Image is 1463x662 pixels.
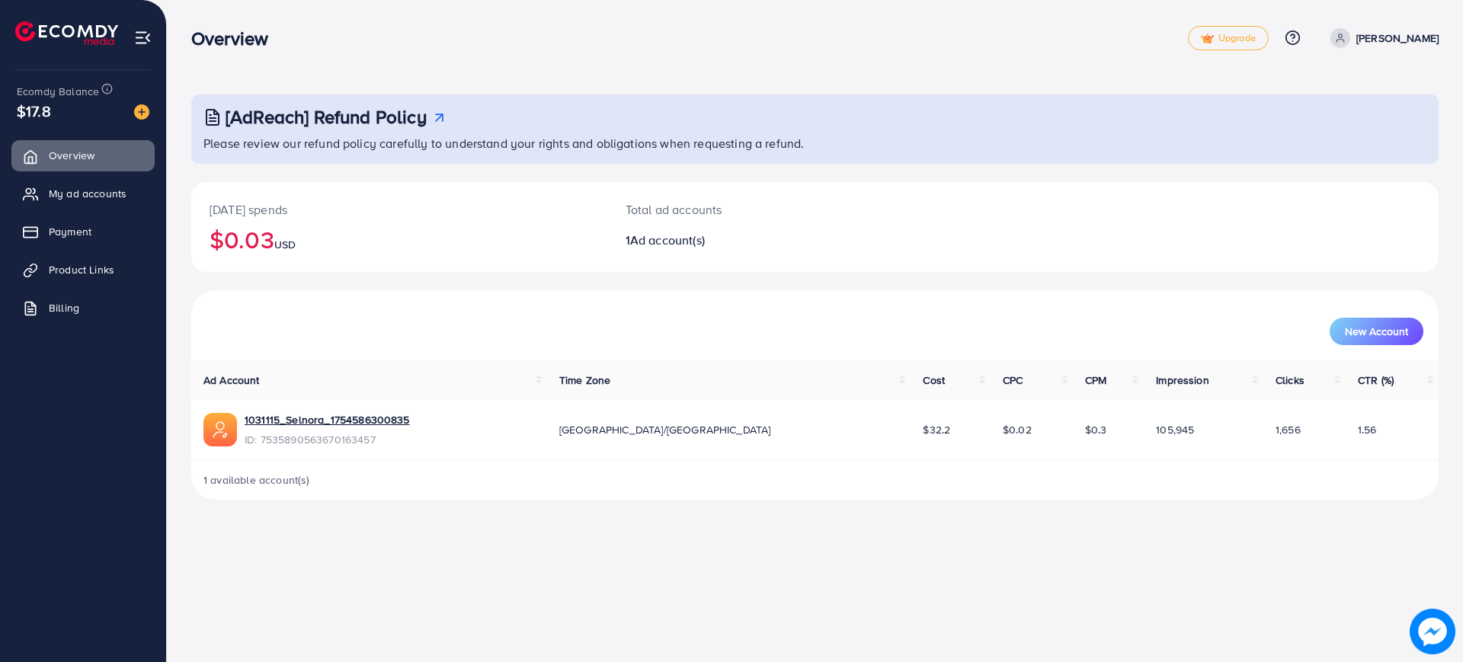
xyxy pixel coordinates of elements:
[17,84,99,99] span: Ecomdy Balance
[11,293,155,323] a: Billing
[1188,26,1269,50] a: tickUpgrade
[559,422,771,437] span: [GEOGRAPHIC_DATA]/[GEOGRAPHIC_DATA]
[630,232,705,248] span: Ad account(s)
[1156,373,1209,388] span: Impression
[274,237,296,252] span: USD
[1358,373,1394,388] span: CTR (%)
[210,200,589,219] p: [DATE] spends
[923,422,950,437] span: $32.2
[15,21,118,45] img: logo
[1276,373,1305,388] span: Clicks
[11,178,155,209] a: My ad accounts
[1085,422,1107,437] span: $0.3
[626,233,901,248] h2: 1
[49,262,114,277] span: Product Links
[203,413,237,446] img: ic-ads-acc.e4c84228.svg
[1324,28,1439,48] a: [PERSON_NAME]
[1356,29,1439,47] p: [PERSON_NAME]
[626,200,901,219] p: Total ad accounts
[203,472,310,488] span: 1 available account(s)
[1003,373,1023,388] span: CPC
[1358,422,1377,437] span: 1.56
[49,186,126,201] span: My ad accounts
[245,432,410,447] span: ID: 7535890563670163457
[1156,422,1194,437] span: 105,945
[203,134,1429,152] p: Please review our refund policy carefully to understand your rights and obligations when requesti...
[134,104,149,120] img: image
[1330,318,1423,345] button: New Account
[17,100,51,122] span: $17.8
[210,225,589,254] h2: $0.03
[559,373,610,388] span: Time Zone
[49,224,91,239] span: Payment
[203,373,260,388] span: Ad Account
[191,27,280,50] h3: Overview
[11,216,155,247] a: Payment
[134,29,152,46] img: menu
[11,140,155,171] a: Overview
[923,373,945,388] span: Cost
[1085,373,1106,388] span: CPM
[1410,609,1455,654] img: image
[226,106,427,128] h3: [AdReach] Refund Policy
[49,148,94,163] span: Overview
[245,412,410,427] a: 1031115_Selnora_1754586300835
[1201,34,1214,44] img: tick
[1276,422,1301,437] span: 1,656
[11,254,155,285] a: Product Links
[1345,326,1408,337] span: New Account
[49,300,79,315] span: Billing
[1201,33,1256,44] span: Upgrade
[1003,422,1032,437] span: $0.02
